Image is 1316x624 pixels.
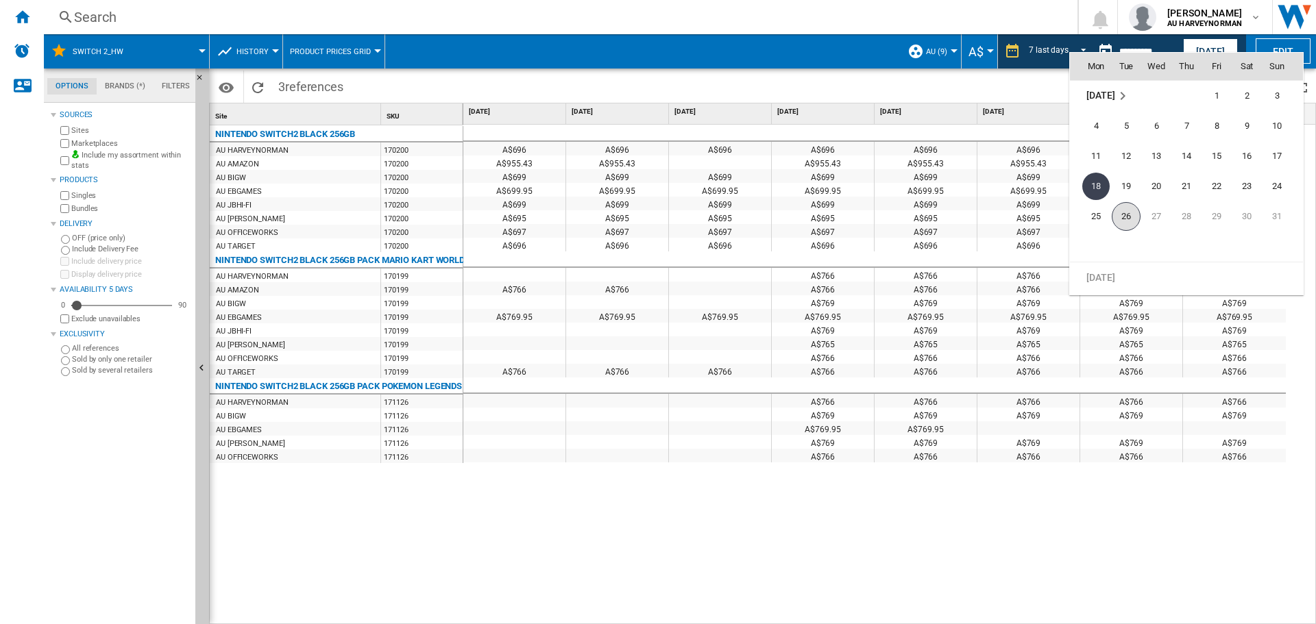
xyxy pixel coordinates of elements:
td: Sunday August 31 2025 [1262,201,1303,232]
td: August 2025 [1070,80,1171,111]
tr: Week 4 [1070,171,1303,201]
span: 6 [1143,112,1170,140]
td: Thursday August 14 2025 [1171,141,1202,171]
td: Saturday August 9 2025 [1232,111,1262,141]
td: Thursday August 7 2025 [1171,111,1202,141]
span: 24 [1263,173,1291,200]
tr: Week 1 [1070,80,1303,111]
span: 2 [1233,82,1260,110]
span: 14 [1173,142,1200,170]
td: Friday August 29 2025 [1202,201,1232,232]
td: Saturday August 23 2025 [1232,171,1262,201]
td: Saturday August 2 2025 [1232,80,1262,111]
td: Friday August 15 2025 [1202,141,1232,171]
span: 11 [1082,142,1110,170]
span: 15 [1203,142,1230,170]
td: Sunday August 3 2025 [1262,80,1303,111]
td: Wednesday August 13 2025 [1141,141,1171,171]
span: 26 [1112,202,1141,231]
span: 8 [1203,112,1230,140]
tr: Week 5 [1070,201,1303,232]
td: Sunday August 17 2025 [1262,141,1303,171]
span: 21 [1173,173,1200,200]
span: 22 [1203,173,1230,200]
span: 17 [1263,142,1291,170]
td: Saturday August 16 2025 [1232,141,1262,171]
td: Tuesday August 12 2025 [1111,141,1141,171]
span: 5 [1112,112,1140,140]
th: Fri [1202,53,1232,80]
span: 25 [1082,203,1110,230]
td: Monday August 4 2025 [1070,111,1111,141]
md-calendar: Calendar [1070,53,1303,295]
td: Sunday August 24 2025 [1262,171,1303,201]
td: Thursday August 28 2025 [1171,201,1202,232]
th: Mon [1070,53,1111,80]
tr: Week 2 [1070,111,1303,141]
th: Tue [1111,53,1141,80]
span: 4 [1082,112,1110,140]
td: Friday August 8 2025 [1202,111,1232,141]
span: 18 [1082,173,1110,200]
th: Sat [1232,53,1262,80]
td: Tuesday August 19 2025 [1111,171,1141,201]
td: Tuesday August 5 2025 [1111,111,1141,141]
span: [DATE] [1086,271,1114,282]
td: Monday August 18 2025 [1070,171,1111,201]
td: Wednesday August 6 2025 [1141,111,1171,141]
td: Friday August 1 2025 [1202,80,1232,111]
td: Sunday August 10 2025 [1262,111,1303,141]
span: 10 [1263,112,1291,140]
tr: Week 3 [1070,141,1303,171]
td: Wednesday August 20 2025 [1141,171,1171,201]
span: 9 [1233,112,1260,140]
span: 12 [1112,142,1140,170]
td: Wednesday August 27 2025 [1141,201,1171,232]
span: 3 [1263,82,1291,110]
tr: Week undefined [1070,262,1303,292]
td: Monday August 25 2025 [1070,201,1111,232]
span: [DATE] [1086,90,1114,101]
span: 16 [1233,142,1260,170]
td: Tuesday August 26 2025 [1111,201,1141,232]
td: Thursday August 21 2025 [1171,171,1202,201]
td: Monday August 11 2025 [1070,141,1111,171]
span: 20 [1143,173,1170,200]
span: 13 [1143,142,1170,170]
th: Sun [1262,53,1303,80]
th: Wed [1141,53,1171,80]
tr: Week undefined [1070,232,1303,262]
th: Thu [1171,53,1202,80]
span: 19 [1112,173,1140,200]
td: Saturday August 30 2025 [1232,201,1262,232]
span: 7 [1173,112,1200,140]
td: Friday August 22 2025 [1202,171,1232,201]
span: 23 [1233,173,1260,200]
span: 1 [1203,82,1230,110]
